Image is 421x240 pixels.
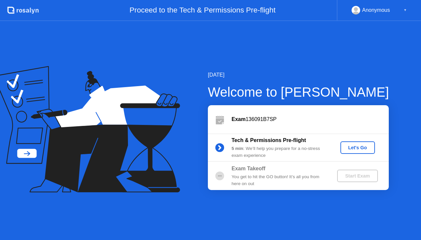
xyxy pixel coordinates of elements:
[232,115,389,123] div: 136091B7SP
[343,145,372,150] div: Let's Go
[232,174,326,187] div: You get to hit the GO button! It’s all you from here on out
[232,166,265,171] b: Exam Takeoff
[362,6,390,14] div: Anonymous
[208,82,389,102] div: Welcome to [PERSON_NAME]
[340,173,375,179] div: Start Exam
[232,146,243,151] b: 5 min
[232,137,306,143] b: Tech & Permissions Pre-flight
[232,145,326,159] div: : We’ll help you prepare for a no-stress exam experience
[404,6,407,14] div: ▼
[340,141,375,154] button: Let's Go
[208,71,389,79] div: [DATE]
[232,116,246,122] b: Exam
[337,170,378,182] button: Start Exam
